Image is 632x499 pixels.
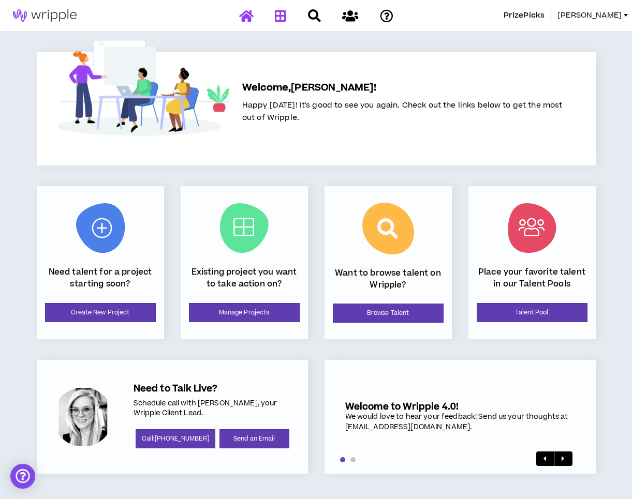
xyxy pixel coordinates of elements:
img: New Project [76,203,125,253]
span: [PERSON_NAME] [557,10,622,21]
div: Amanda P. [53,387,113,447]
div: We would love to hear your feedback! Send us your thoughts at [EMAIL_ADDRESS][DOMAIN_NAME]. [345,412,575,432]
p: Want to browse talent on Wripple? [333,267,444,291]
span: PrizePicks [504,10,545,21]
a: Send an Email [219,429,289,448]
h5: Need to Talk Live? [134,383,291,394]
img: Current Projects [220,203,269,253]
img: Talent Pool [508,203,556,253]
p: Need talent for a project starting soon? [45,266,156,290]
span: Happy [DATE]! It's good to see you again. Check out the links below to get the most out of Wripple. [242,100,563,123]
p: Place your favorite talent in our Talent Pools [477,266,587,290]
h5: Welcome to Wripple 4.0! [345,401,575,412]
a: Create New Project [45,303,156,322]
a: Call:[PHONE_NUMBER] [136,429,215,448]
p: Schedule call with [PERSON_NAME], your Wripple Client Lead. [134,399,291,419]
a: Talent Pool [477,303,587,322]
a: Manage Projects [189,303,300,322]
h5: Welcome, [PERSON_NAME] ! [242,81,563,95]
p: Existing project you want to take action on? [189,266,300,290]
a: Browse Talent [333,304,444,323]
div: Open Intercom Messenger [10,464,35,489]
